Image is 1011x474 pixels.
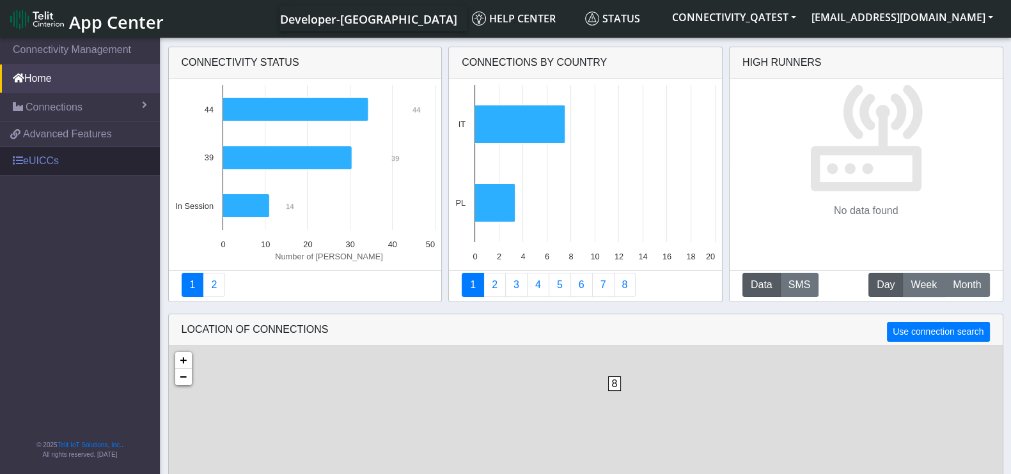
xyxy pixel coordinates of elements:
span: Status [585,11,640,26]
img: logo-telit-cinterion-gw-new.png [10,9,64,29]
text: 44 [412,106,421,114]
a: Zoom in [175,352,192,369]
text: 4 [521,252,526,261]
a: Help center [467,6,580,31]
a: Zero Session [592,273,615,297]
text: 14 [639,252,648,261]
p: No data found [834,203,898,218]
text: 6 [545,252,549,261]
text: 20 [303,240,312,249]
button: Day [868,273,903,297]
a: Connectivity status [182,273,204,297]
a: Telit IoT Solutions, Inc. [58,441,121,448]
text: IT [458,119,466,129]
text: 0 [221,240,225,249]
div: Connections By Country [449,47,722,79]
button: Use connection search [887,322,989,342]
text: 44 [204,105,213,114]
text: 8 [569,252,574,261]
text: 30 [345,240,354,249]
text: 10 [591,252,600,261]
a: Connections By Carrier [527,273,549,297]
span: Developer-[GEOGRAPHIC_DATA] [280,11,457,27]
button: Week [902,273,945,297]
span: App Center [69,10,164,34]
text: 18 [687,252,696,261]
text: 0 [473,252,478,261]
text: PL [456,198,466,208]
img: knowledge.svg [472,11,486,26]
button: [EMAIL_ADDRESS][DOMAIN_NAME] [804,6,1001,29]
text: 16 [662,252,671,261]
text: 50 [425,240,434,249]
text: 14 [286,203,294,210]
a: Connections By Country [462,273,484,297]
a: Usage by Carrier [549,273,571,297]
text: In Session [175,201,214,211]
text: 2 [497,252,501,261]
nav: Summary paging [462,273,709,297]
span: Month [953,277,981,293]
a: Carrier [483,273,506,297]
a: Status [580,6,664,31]
a: Deployment status [203,273,225,297]
text: 39 [391,155,399,162]
div: Connectivity status [169,47,442,79]
a: 14 Days Trend [570,273,593,297]
text: 40 [388,240,396,249]
nav: Summary paging [182,273,429,297]
text: 12 [615,252,623,261]
text: 20 [706,252,715,261]
span: 8 [608,376,622,391]
text: 10 [261,240,270,249]
div: High Runners [742,55,822,70]
a: App Center [10,5,162,33]
a: Zoom out [175,369,192,385]
a: Your current platform instance [279,6,457,31]
text: 39 [204,153,213,162]
span: Advanced Features [23,126,112,142]
button: Month [944,273,989,297]
span: Connections [26,100,82,115]
img: No data found [809,79,923,193]
span: Week [911,277,937,293]
button: Data [742,273,781,297]
button: CONNECTIVITY_QATEST [664,6,804,29]
img: status.svg [585,11,599,26]
a: Usage per Country [505,273,528,297]
span: Day [877,277,895,293]
span: Help center [472,11,556,26]
text: Number of [PERSON_NAME] [275,252,383,261]
div: LOCATION OF CONNECTIONS [169,314,1003,346]
a: Not Connected for 30 days [614,273,636,297]
button: SMS [780,273,819,297]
